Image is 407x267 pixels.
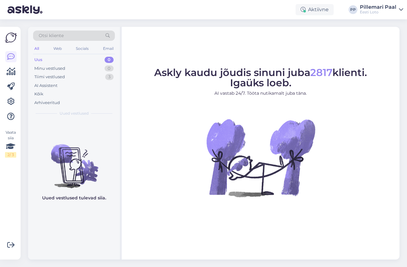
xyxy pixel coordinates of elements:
img: Askly Logo [5,32,17,44]
span: 2817 [310,66,332,79]
div: Vaata siia [5,130,16,158]
div: Tiimi vestlused [34,74,65,80]
img: No Chat active [204,102,317,214]
span: Askly kaudu jõudis sinuni juba klienti. Igaüks loeb. [154,66,367,89]
div: All [33,45,40,53]
a: Pillemari PaalEesti Loto [360,5,403,15]
div: Socials [75,45,90,53]
div: PP [349,5,357,14]
div: Minu vestlused [34,65,65,72]
p: Uued vestlused tulevad siia. [42,195,106,201]
span: Uued vestlused [60,111,89,116]
div: Aktiivne [296,4,334,15]
div: 0 [105,65,114,72]
div: Uus [34,57,42,63]
div: Arhiveeritud [34,100,60,106]
div: Kõik [34,91,43,97]
div: Eesti Loto [360,10,396,15]
p: AI vastab 24/7. Tööta nutikamalt juba täna. [154,90,367,97]
img: No chats [28,133,120,189]
div: 0 [105,57,114,63]
span: Otsi kliente [39,32,64,39]
div: Email [102,45,115,53]
div: 3 [105,74,114,80]
div: 2 / 3 [5,152,16,158]
div: Pillemari Paal [360,5,396,10]
div: AI Assistent [34,83,57,89]
div: Web [52,45,63,53]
